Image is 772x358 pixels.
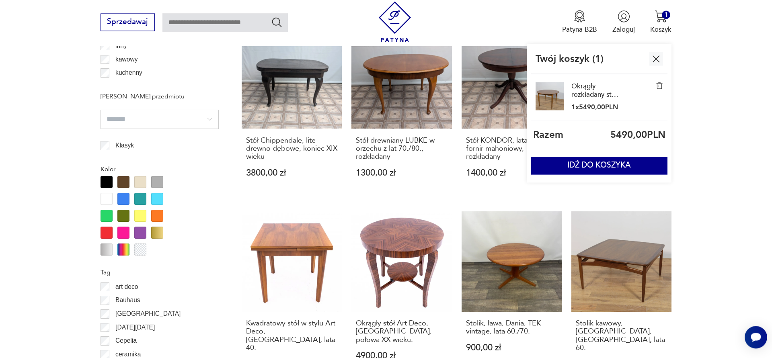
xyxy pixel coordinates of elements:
[115,295,140,305] p: Bauhaus
[462,29,562,196] a: Stół KONDOR, lata 80., fornir mahoniowy, rozkładanyStół KONDOR, lata 80., fornir mahoniowy, rozkł...
[101,91,219,102] p: [PERSON_NAME] przedmiotu
[115,335,137,346] p: Cepelia
[101,164,219,174] p: Kolor
[573,10,586,23] img: Ikona medalu
[531,157,667,174] button: IDŹ DO KOSZYKA
[101,19,155,26] a: Sprzedawaj
[531,163,667,169] a: IDŹ DO KOSZYKA
[246,319,338,352] h3: Kwadratowy stół w stylu Art Deco, [GEOGRAPHIC_DATA], lata 40.
[536,52,604,65] p: Twój koszyk ( 1 )
[655,10,667,23] img: Ikona koszyka
[101,13,155,31] button: Sprzedawaj
[612,25,635,34] p: Zaloguj
[101,267,219,278] p: Tag
[115,54,138,65] p: kawowy
[650,25,671,34] p: Koszyk
[115,68,142,78] p: kuchenny
[612,10,635,34] button: Zaloguj
[271,16,283,28] button: Szukaj
[562,10,597,34] a: Ikona medaluPatyna B2B
[745,326,767,348] iframe: Smartsupp widget button
[356,169,448,177] p: 1300,00 zł
[656,82,663,89] img: Okrągły rozkładany stół, G-Plan, Wielka Brytania, lata 60.
[466,319,558,336] h3: Stolik, ława, Dania, TEK vintage, lata 60./70.
[351,29,452,196] a: Stół drewniany LUBKE w orzechu z lat 70./80., rozkładanyStół drewniany LUBKE w orzechu z lat 70./...
[466,344,558,352] p: 900,00 zł
[466,137,558,161] h3: Stół KONDOR, lata 80., fornir mahoniowy, rozkładany
[610,128,665,141] p: 5490,00 PLN
[571,82,620,99] a: Okrągły rozkładany stół, [GEOGRAPHIC_DATA], [GEOGRAPHIC_DATA], lata 60.
[115,309,181,319] p: [GEOGRAPHIC_DATA]
[662,10,670,19] div: 1
[650,10,671,34] button: 1Koszyk
[246,137,338,161] h3: Stół Chippendale, lite drewno dębowe, koniec XIX wieku
[356,137,448,161] h3: Stół drewniany LUBKE w orzechu z lat 70./80., rozkładany
[356,319,448,344] h3: Okrągły stół Art Deco, [GEOGRAPHIC_DATA], połowa XX wieku.
[618,10,630,23] img: Ikonka użytkownika
[562,10,597,34] button: Patyna B2B
[576,319,667,352] h3: Stolik kawowy, [GEOGRAPHIC_DATA], [GEOGRAPHIC_DATA], lata 60.
[246,169,338,177] p: 3800,00 zł
[466,169,558,177] p: 1400,00 zł
[115,322,155,333] p: [DATE][DATE]
[375,1,415,42] img: Patyna - sklep z meblami i dekoracjami vintage
[533,128,563,141] p: Razem
[536,82,564,110] img: Okrągły rozkładany stół, G-Plan, Wielka Brytania, lata 60.
[242,29,342,196] a: Stół Chippendale, lite drewno dębowe, koniec XIX wiekuStół Chippendale, lite drewno dębowe, konie...
[562,25,597,34] p: Patyna B2B
[571,103,620,112] p: 1 x 5490,00 PLN
[115,282,138,292] p: art deco
[650,53,662,65] img: Ikona krzyżyka
[115,140,134,151] p: Klasyk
